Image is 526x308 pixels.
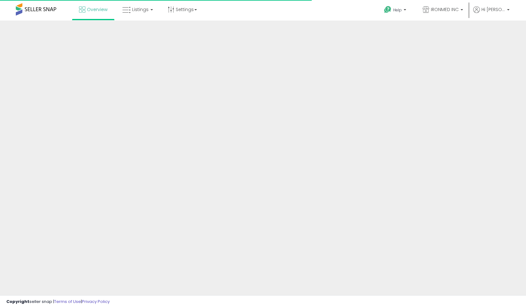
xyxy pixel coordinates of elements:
[379,1,413,21] a: Help
[87,6,107,13] span: Overview
[473,6,510,21] a: Hi [PERSON_NAME]
[384,6,392,14] i: Get Help
[431,6,459,13] span: IRONMED INC
[481,6,505,13] span: Hi [PERSON_NAME]
[132,6,149,13] span: Listings
[393,7,402,13] span: Help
